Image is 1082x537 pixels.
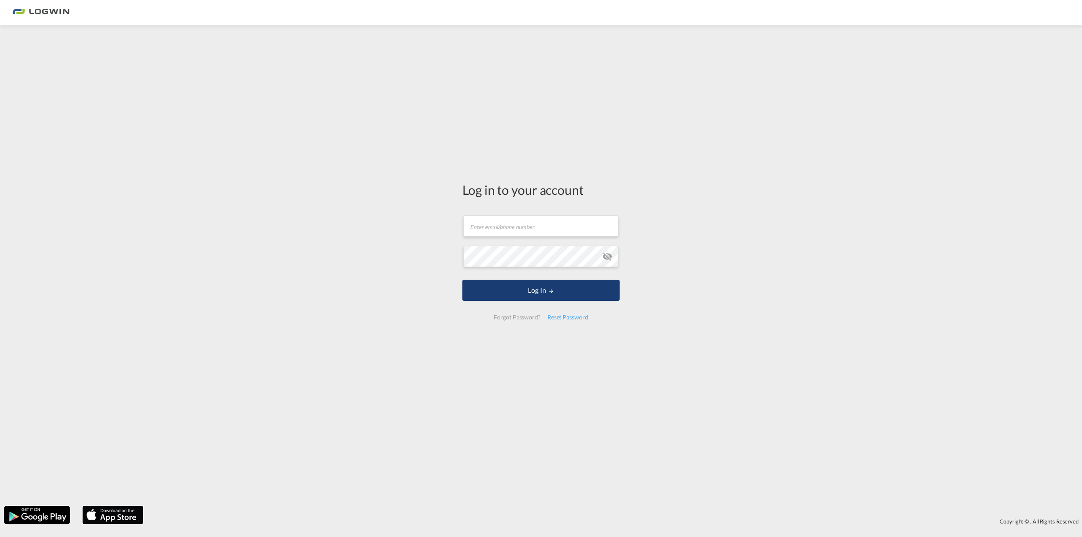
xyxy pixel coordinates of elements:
button: LOGIN [462,280,620,301]
img: apple.png [82,505,144,525]
div: Forgot Password? [490,310,544,325]
div: Log in to your account [462,181,620,199]
div: Copyright © . All Rights Reserved [148,514,1082,529]
input: Enter email/phone number [463,215,618,237]
img: google.png [3,505,71,525]
img: bc73a0e0d8c111efacd525e4c8ad7d32.png [13,3,70,22]
div: Reset Password [544,310,592,325]
md-icon: icon-eye-off [602,251,612,262]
